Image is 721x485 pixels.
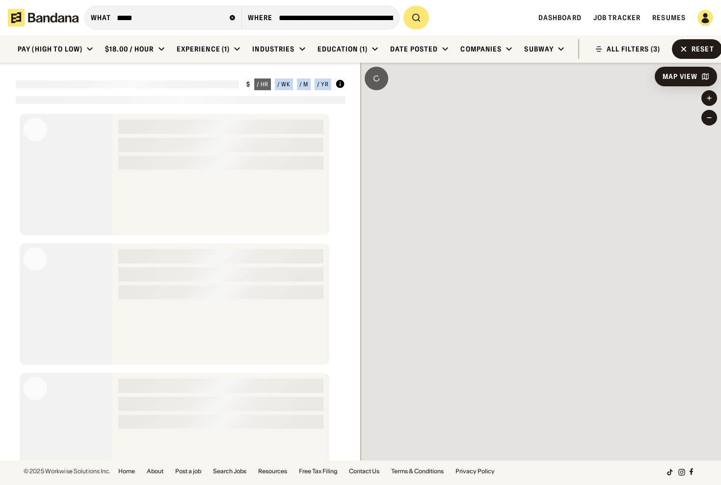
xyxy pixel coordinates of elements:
a: Privacy Policy [455,468,495,474]
div: Map View [663,73,697,80]
img: Bandana logotype [8,9,79,26]
div: Subway [524,45,554,53]
div: $ [246,80,250,88]
a: Post a job [175,468,201,474]
div: Pay (High to Low) [18,45,82,53]
a: Job Tracker [593,13,641,22]
div: $18.00 / hour [105,45,154,53]
div: / yr [317,81,329,87]
div: © 2025 Workwise Solutions Inc. [24,468,110,474]
div: Reset [692,46,714,52]
a: Resources [258,468,287,474]
div: Date Posted [390,45,438,53]
div: Education (1) [318,45,368,53]
a: About [147,468,163,474]
div: Companies [460,45,502,53]
div: what [91,13,111,22]
a: Search Jobs [213,468,246,474]
div: / wk [277,81,291,87]
div: Where [248,13,273,22]
div: / m [299,81,308,87]
a: Free Tax Filing [299,468,337,474]
a: Resumes [652,13,686,22]
div: grid [16,110,341,460]
a: Home [118,468,135,474]
div: ALL FILTERS (3) [607,46,660,52]
a: Contact Us [349,468,379,474]
div: Experience (1) [177,45,230,53]
div: Industries [252,45,294,53]
a: Dashboard [538,13,582,22]
a: Terms & Conditions [391,468,444,474]
div: / hr [257,81,268,87]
